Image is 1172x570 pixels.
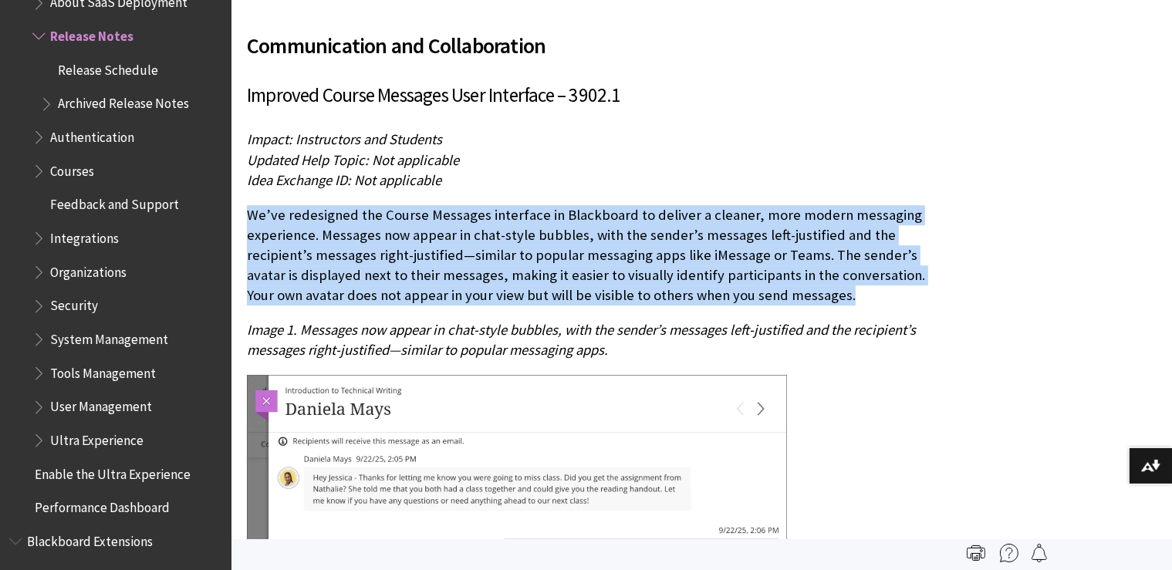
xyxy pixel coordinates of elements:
span: Ultra Experience [50,427,144,448]
span: System Management [50,326,168,347]
span: Improved Course Messages User Interface – 3902.1 [247,83,621,107]
span: Feedback and Support [50,192,179,213]
span: Security [50,293,98,314]
span: Release Notes [50,23,133,44]
span: Idea Exchange ID: Not applicable [247,171,441,189]
span: Integrations [50,225,119,246]
span: Courses [50,158,94,179]
span: User Management [50,394,152,415]
span: Blackboard Extensions [27,528,153,549]
span: Organizations [50,259,127,280]
img: Follow this page [1030,544,1049,562]
span: Enable the Ultra Experience [35,461,191,482]
img: More help [1000,544,1018,562]
img: Print [967,544,985,562]
span: Tools Management [50,360,156,381]
span: Image 1. Messages now appear in chat-style bubbles, with the sender’s messages left-justified and... [247,321,916,359]
h2: Communication and Collaboration [247,11,928,62]
span: Archived Release Notes [58,91,189,112]
span: Authentication [50,124,134,145]
p: We’ve redesigned the Course Messages interface in Blackboard to deliver a cleaner, more modern me... [247,205,928,306]
span: Updated Help Topic: Not applicable [247,151,459,169]
span: Release Schedule [58,57,158,78]
span: Impact: Instructors and Students [247,130,442,148]
span: Performance Dashboard [35,494,170,515]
